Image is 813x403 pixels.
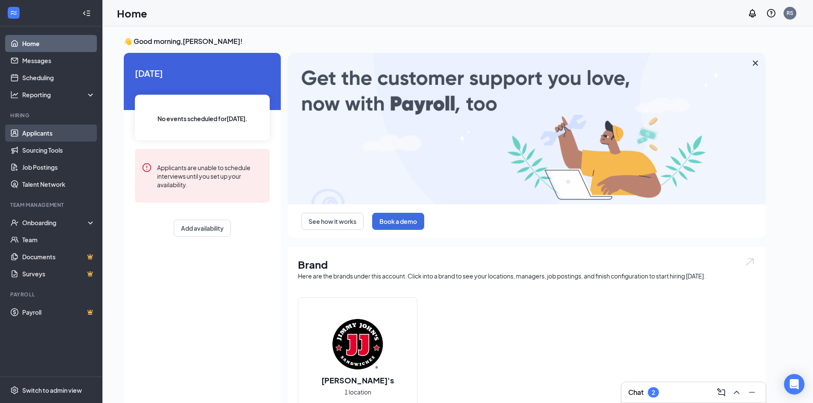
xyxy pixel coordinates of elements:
a: Talent Network [22,176,95,193]
svg: Analysis [10,90,19,99]
div: Switch to admin view [22,386,82,394]
span: No events scheduled for [DATE] . [157,114,248,123]
div: Here are the brands under this account. Click into a brand to see your locations, managers, job p... [298,272,755,280]
svg: Collapse [82,9,91,17]
button: Book a demo [372,213,424,230]
div: Onboarding [22,218,88,227]
svg: WorkstreamLogo [9,9,18,17]
svg: Error [142,162,152,173]
a: Team [22,231,95,248]
a: SurveysCrown [22,265,95,282]
svg: Notifications [747,8,758,18]
a: Home [22,35,95,52]
div: Team Management [10,201,93,209]
a: Sourcing Tools [22,142,95,159]
h1: Brand [298,257,755,272]
img: payroll-large.gif [288,53,766,204]
a: PayrollCrown [22,304,95,321]
a: Applicants [22,125,95,142]
button: Minimize [745,386,759,399]
svg: QuestionInfo [766,8,776,18]
h2: [PERSON_NAME]'s [313,375,402,386]
div: Open Intercom Messenger [784,374,804,394]
svg: ChevronUp [731,387,742,397]
div: Applicants are unable to schedule interviews until you set up your availability. [157,162,263,189]
button: ChevronUp [730,386,743,399]
img: open.6027fd2a22e1237b5b06.svg [744,257,755,267]
a: Messages [22,52,95,69]
div: Payroll [10,291,93,298]
div: Hiring [10,112,93,119]
button: Add availability [174,220,231,237]
svg: UserCheck [10,218,19,227]
div: RS [787,9,793,17]
div: 2 [652,389,655,396]
a: Job Postings [22,159,95,176]
a: DocumentsCrown [22,248,95,265]
a: Scheduling [22,69,95,86]
h1: Home [117,6,147,20]
h3: 👋 Good morning, [PERSON_NAME] ! [124,37,766,46]
button: ComposeMessage [714,386,728,399]
svg: Settings [10,386,19,394]
svg: Minimize [747,387,757,397]
div: Reporting [22,90,96,99]
svg: ComposeMessage [716,387,726,397]
svg: Cross [750,58,761,68]
span: 1 location [344,387,371,397]
h3: Chat [628,388,644,397]
button: See how it works [301,213,364,230]
span: [DATE] [135,67,270,80]
img: Jimmy John's [330,317,385,371]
